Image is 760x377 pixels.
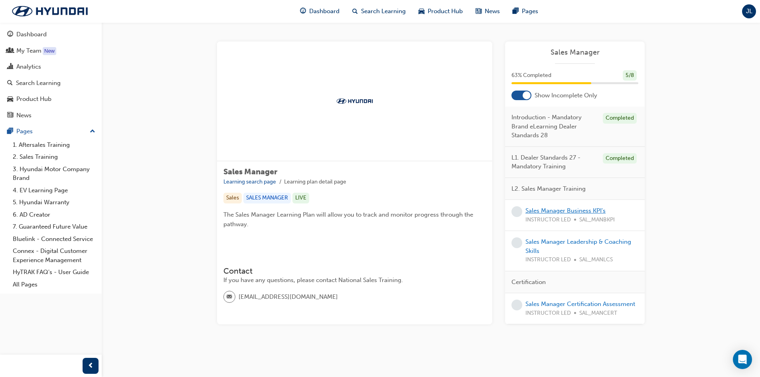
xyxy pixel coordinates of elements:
li: Learning plan detail page [284,178,346,187]
span: car-icon [418,6,424,16]
span: News [485,7,500,16]
span: car-icon [7,96,13,103]
div: Analytics [16,62,41,71]
a: pages-iconPages [506,3,545,20]
div: Sales [223,193,242,203]
span: SAL_MANLCS [579,255,613,264]
span: SAL_MANCERT [579,309,617,318]
div: Completed [603,113,637,124]
a: Sales Manager Certification Assessment [525,300,635,308]
a: 5. Hyundai Warranty [10,196,99,209]
span: pages-icon [513,6,519,16]
a: Bluelink - Connected Service [10,233,99,245]
span: guage-icon [300,6,306,16]
span: learningRecordVerb_NONE-icon [511,300,522,310]
a: 2. Sales Training [10,151,99,163]
span: people-icon [7,47,13,55]
div: Pages [16,127,33,136]
a: 6. AD Creator [10,209,99,221]
div: 5 / 8 [623,70,637,81]
a: news-iconNews [469,3,506,20]
span: Search Learning [361,7,406,16]
div: LIVE [292,193,309,203]
a: 7. Guaranteed Future Value [10,221,99,233]
button: Pages [3,124,99,139]
span: Sales Manager [223,167,277,176]
span: chart-icon [7,63,13,71]
span: search-icon [352,6,358,16]
span: learningRecordVerb_NONE-icon [511,237,522,248]
a: Analytics [3,59,99,74]
span: Certification [511,278,546,287]
span: Product Hub [428,7,463,16]
div: Search Learning [16,79,61,88]
a: Learning search page [223,178,276,185]
span: guage-icon [7,31,13,38]
h3: Contact [223,266,486,276]
span: INSTRUCTOR LED [525,309,571,318]
img: Trak [4,3,96,20]
span: learningRecordVerb_NONE-icon [511,206,522,217]
button: DashboardMy TeamAnalyticsSearch LearningProduct HubNews [3,26,99,124]
a: My Team [3,43,99,58]
a: News [3,108,99,123]
a: Sales Manager Business KPI's [525,207,606,214]
span: L2. Sales Manager Training [511,184,586,193]
a: Search Learning [3,76,99,91]
img: Trak [333,97,377,105]
span: pages-icon [7,128,13,135]
a: Connex - Digital Customer Experience Management [10,245,99,266]
span: INSTRUCTOR LED [525,215,571,225]
span: Introduction - Mandatory Brand eLearning Dealer Standards 28 [511,113,596,140]
span: news-icon [7,112,13,119]
div: My Team [16,46,41,55]
span: email-icon [227,292,232,302]
div: SALES MANAGER [243,193,291,203]
span: Dashboard [309,7,340,16]
div: Completed [603,153,637,164]
a: 1. Aftersales Training [10,139,99,151]
a: All Pages [10,278,99,291]
span: search-icon [7,80,13,87]
a: search-iconSearch Learning [346,3,412,20]
a: Sales Manager [511,48,638,57]
span: up-icon [90,126,95,137]
a: Sales Manager Leadership & Coaching Skills [525,238,631,255]
span: JL [746,7,752,16]
a: guage-iconDashboard [294,3,346,20]
a: HyTRAK FAQ's - User Guide [10,266,99,278]
a: Dashboard [3,27,99,42]
span: L1. Dealer Standards 27 - Mandatory Training [511,153,596,171]
span: news-icon [476,6,482,16]
a: 4. EV Learning Page [10,184,99,197]
a: Product Hub [3,92,99,107]
span: 63 % Completed [511,71,551,80]
span: [EMAIL_ADDRESS][DOMAIN_NAME] [239,292,338,302]
div: News [16,111,32,120]
span: Pages [522,7,538,16]
span: Show Incomplete Only [535,91,597,100]
span: INSTRUCTOR LED [525,255,571,264]
span: The Sales Manager Learning Plan will allow you to track and monitor progress through the pathway. [223,211,475,228]
div: Tooltip anchor [43,47,56,55]
div: If you have any questions, please contact National Sales Training. [223,276,486,285]
span: SAL_MANBKPI [579,215,615,225]
div: Product Hub [16,95,51,104]
a: car-iconProduct Hub [412,3,469,20]
a: 3. Hyundai Motor Company Brand [10,163,99,184]
button: JL [742,4,756,18]
div: Open Intercom Messenger [733,350,752,369]
div: Dashboard [16,30,47,39]
span: prev-icon [88,361,94,371]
